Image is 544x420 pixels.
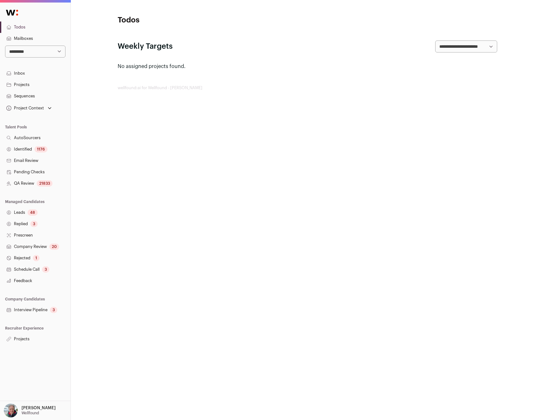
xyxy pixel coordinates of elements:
[118,85,497,90] footer: wellfound:ai for Wellfound - [PERSON_NAME]
[5,106,44,111] div: Project Context
[49,244,59,250] div: 20
[4,404,18,417] img: 14022209-medium_jpg
[34,146,47,152] div: 1176
[3,404,57,417] button: Open dropdown
[118,15,244,25] h1: Todos
[22,411,39,416] p: Wellfound
[30,221,38,227] div: 3
[42,266,49,273] div: 3
[118,41,173,52] h2: Weekly Targets
[33,255,40,261] div: 1
[50,307,57,313] div: 3
[118,63,497,70] p: No assigned projects found.
[28,209,38,216] div: 48
[22,405,56,411] p: [PERSON_NAME]
[5,104,53,113] button: Open dropdown
[3,6,22,19] img: Wellfound
[37,180,53,187] div: 21833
